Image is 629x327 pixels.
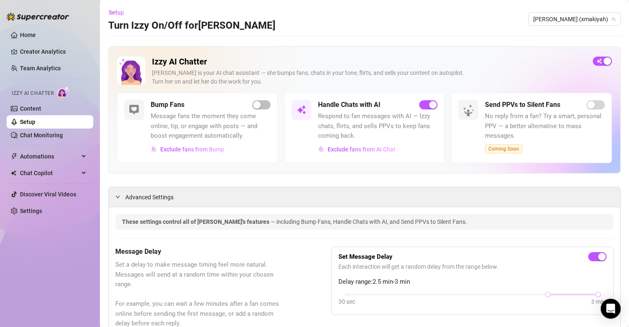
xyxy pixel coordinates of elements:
div: 3 min [591,297,605,306]
img: svg%3e [318,146,324,152]
h2: Izzy AI Chatter [152,57,586,67]
img: Izzy AI Chatter [117,57,145,85]
div: expanded [115,192,125,201]
h5: Bump Fans [151,100,184,110]
span: Izzy AI Chatter [12,89,54,97]
button: Setup [108,6,131,19]
a: Content [20,105,41,112]
img: silent-fans-ppv-o-N6Mmdf.svg [463,104,476,118]
h5: Handle Chats with AI [318,100,380,110]
span: Automations [20,150,79,163]
a: Settings [20,208,42,214]
span: Message fans the moment they come online, tip, or engage with posts — and boost engagement automa... [151,111,271,141]
span: Advanced Settings [125,193,174,202]
span: Coming Soon [485,144,522,154]
a: Home [20,32,36,38]
span: No reply from a fan? Try a smart, personal PPV — a better alternative to mass messages. [485,111,605,141]
span: Respond to fan messages with AI — Izzy chats, flirts, and sells PPVs to keep fans coming back. [318,111,438,141]
a: Discover Viral Videos [20,191,76,198]
span: thunderbolt [11,153,17,160]
span: — including Bump Fans, Handle Chats with AI, and Send PPVs to Silent Fans. [271,218,467,225]
span: Setup [109,9,124,16]
img: svg%3e [151,146,157,152]
h3: Turn Izzy On/Off for [PERSON_NAME] [108,19,276,32]
div: [PERSON_NAME] is your AI chat assistant — she bumps fans, chats in your tone, flirts, and sells y... [152,69,586,86]
div: Open Intercom Messenger [601,299,621,319]
img: svg%3e [129,105,139,115]
a: Setup [20,119,35,125]
h5: Send PPVs to Silent Fans [485,100,560,110]
span: Chat Copilot [20,166,79,180]
span: These settings control all of [PERSON_NAME]'s features [122,218,271,225]
span: maki (xmakiyah) [533,13,616,25]
img: AI Chatter [57,86,70,98]
span: team [611,17,616,22]
img: Chat Copilot [11,170,16,176]
div: 30 sec [338,297,355,306]
a: Creator Analytics [20,45,87,58]
span: Exclude fans from AI Chat [328,146,395,153]
button: Exclude fans from Bump [151,143,225,156]
a: Team Analytics [20,65,61,72]
strong: Set Message Delay [338,253,393,260]
span: expanded [115,194,120,199]
a: Chat Monitoring [20,132,63,139]
span: Exclude fans from Bump [160,146,224,153]
button: Exclude fans from AI Chat [318,143,396,156]
img: logo-BBDzfeDw.svg [7,12,69,21]
span: Delay range: 2.5 min - 3 min [338,277,607,287]
img: svg%3e [296,105,306,115]
span: Each interaction will get a random delay from the range below. [338,262,607,271]
h5: Message Delay [115,247,290,257]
